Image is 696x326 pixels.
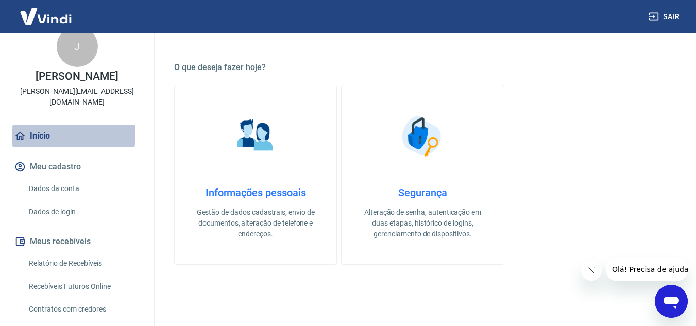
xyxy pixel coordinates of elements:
p: Gestão de dados cadastrais, envio de documentos, alteração de telefone e endereços. [191,207,320,239]
button: Sair [647,7,684,26]
a: Informações pessoaisInformações pessoaisGestão de dados cadastrais, envio de documentos, alteraçã... [174,85,337,265]
a: Dados de login [25,201,142,222]
iframe: Fechar mensagem [581,260,602,281]
button: Meu cadastro [12,156,142,178]
a: Relatório de Recebíveis [25,253,142,274]
h4: Segurança [358,186,487,199]
iframe: Botão para abrir a janela de mensagens [655,285,688,318]
h5: O que deseja fazer hoje? [174,62,671,73]
a: Recebíveis Futuros Online [25,276,142,297]
a: SegurançaSegurançaAlteração de senha, autenticação em duas etapas, histórico de logins, gerenciam... [341,85,504,265]
p: Alteração de senha, autenticação em duas etapas, histórico de logins, gerenciamento de dispositivos. [358,207,487,239]
div: J [57,26,98,67]
iframe: Mensagem da empresa [606,258,688,281]
h4: Informações pessoais [191,186,320,199]
button: Meus recebíveis [12,230,142,253]
p: [PERSON_NAME] [36,71,118,82]
a: Dados da conta [25,178,142,199]
img: Segurança [397,110,448,162]
span: Olá! Precisa de ajuda? [6,7,87,15]
a: Início [12,125,142,147]
img: Informações pessoais [230,110,281,162]
img: Vindi [12,1,79,32]
p: [PERSON_NAME][EMAIL_ADDRESS][DOMAIN_NAME] [8,86,146,108]
a: Contratos com credores [25,299,142,320]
